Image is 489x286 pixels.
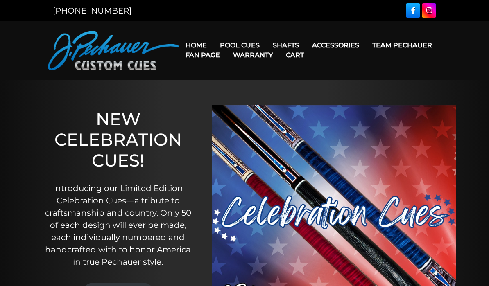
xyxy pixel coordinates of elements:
a: Pool Cues [213,35,266,56]
a: Team Pechauer [366,35,439,56]
a: Home [179,35,213,56]
a: Shafts [266,35,306,56]
a: Accessories [306,35,366,56]
h1: NEW CELEBRATION CUES! [41,109,196,171]
img: Pechauer Custom Cues [48,31,179,70]
a: [PHONE_NUMBER] [53,6,131,16]
a: Fan Page [179,45,226,65]
a: Cart [279,45,310,65]
p: Introducing our Limited Edition Celebration Cues—a tribute to craftsmanship and country. Only 50 ... [41,182,196,268]
a: Warranty [226,45,279,65]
